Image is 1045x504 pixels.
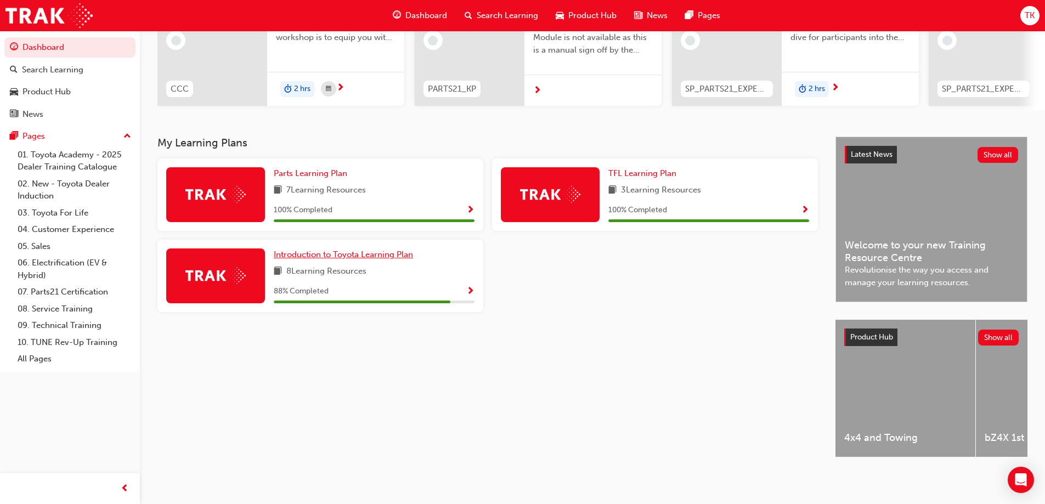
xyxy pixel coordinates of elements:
span: 2 hrs [294,83,310,95]
a: 01. Toyota Academy - 2025 Dealer Training Catalogue [13,146,135,175]
span: 3 Learning Resources [621,184,701,197]
a: 08. Service Training [13,301,135,318]
span: Please note: The eLearning Module is not available as this is a manual sign off by the Dealer Pro... [533,19,653,56]
a: Introduction to Toyota Learning Plan [274,248,417,261]
span: 8 Learning Resources [286,265,366,279]
span: Show Progress [466,287,475,297]
span: book-icon [274,265,282,279]
span: 100 % Completed [608,204,667,217]
a: search-iconSearch Learning [456,4,547,27]
a: 07. Parts21 Certification [13,284,135,301]
button: Pages [4,126,135,146]
span: guage-icon [10,43,18,53]
a: 02. New - Toyota Dealer Induction [13,175,135,205]
span: News [647,9,668,22]
span: next-icon [336,83,344,93]
button: Show Progress [801,203,809,217]
button: Show all [978,147,1019,163]
a: Parts Learning Plan [274,167,352,180]
span: up-icon [123,129,131,144]
a: guage-iconDashboard [384,4,456,27]
span: Show Progress [466,206,475,216]
a: 10. TUNE Rev-Up Training [13,334,135,351]
span: learningRecordVerb_NONE-icon [942,36,952,46]
span: SP_PARTS21_EXPERTP1_1223_EL [685,83,769,95]
a: All Pages [13,350,135,367]
span: 7 Learning Resources [286,184,366,197]
span: learningRecordVerb_NONE-icon [685,36,695,46]
span: 2 hrs [809,83,825,95]
span: Product Hub [850,332,893,342]
a: News [4,104,135,124]
img: Trak [185,186,246,203]
span: search-icon [10,65,18,75]
span: Search Learning [477,9,538,22]
a: pages-iconPages [676,4,729,27]
span: learningRecordVerb_NONE-icon [171,36,181,46]
a: Dashboard [4,37,135,58]
a: TFL Learning Plan [608,167,681,180]
span: pages-icon [10,132,18,141]
span: 100 % Completed [274,204,332,217]
a: Product HubShow all [844,329,1019,346]
div: News [22,108,43,121]
span: next-icon [831,83,839,93]
span: book-icon [608,184,617,197]
span: news-icon [634,9,642,22]
span: CCC [171,83,189,95]
span: Revolutionise the way you access and manage your learning resources. [845,264,1018,288]
h3: My Learning Plans [157,137,818,149]
img: Trak [520,186,580,203]
a: 03. Toyota For Life [13,205,135,222]
span: calendar-icon [326,82,331,96]
button: Show Progress [466,203,475,217]
button: TK [1020,6,1040,25]
span: guage-icon [393,9,401,22]
div: Open Intercom Messenger [1008,467,1034,493]
span: Pages [698,9,720,22]
div: Product Hub [22,86,71,98]
span: book-icon [274,184,282,197]
a: 04. Customer Experience [13,221,135,238]
span: SP_PARTS21_EXPERTP2_1223_EL [942,83,1025,95]
span: TK [1025,9,1035,22]
a: 4x4 and Towing [835,320,975,457]
span: 4x4 and Towing [844,432,967,444]
span: Show Progress [801,206,809,216]
img: Trak [5,3,93,28]
a: 06. Electrification (EV & Hybrid) [13,254,135,284]
span: TFL Learning Plan [608,168,676,178]
a: Latest NewsShow all [845,146,1018,163]
div: Pages [22,130,45,143]
span: duration-icon [799,82,806,97]
span: news-icon [10,110,18,120]
div: Search Learning [22,64,83,76]
span: PARTS21_KP [428,83,476,95]
a: news-iconNews [625,4,676,27]
span: Introduction to Toyota Learning Plan [274,250,413,259]
a: Latest NewsShow allWelcome to your new Training Resource CentreRevolutionise the way you access a... [835,137,1027,302]
a: car-iconProduct Hub [547,4,625,27]
button: DashboardSearch LearningProduct HubNews [4,35,135,126]
img: Trak [185,267,246,284]
span: search-icon [465,9,472,22]
a: 09. Technical Training [13,317,135,334]
span: prev-icon [121,482,129,496]
span: Parts Learning Plan [274,168,347,178]
button: Show all [978,330,1019,346]
span: learningRecordVerb_NONE-icon [428,36,438,46]
span: duration-icon [284,82,292,97]
span: pages-icon [685,9,693,22]
span: car-icon [556,9,564,22]
span: Dashboard [405,9,447,22]
span: Latest News [851,150,893,159]
span: car-icon [10,87,18,97]
span: Product Hub [568,9,617,22]
a: Search Learning [4,60,135,80]
span: next-icon [533,86,541,96]
a: Product Hub [4,82,135,102]
span: 88 % Completed [274,285,329,298]
a: 05. Sales [13,238,135,255]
